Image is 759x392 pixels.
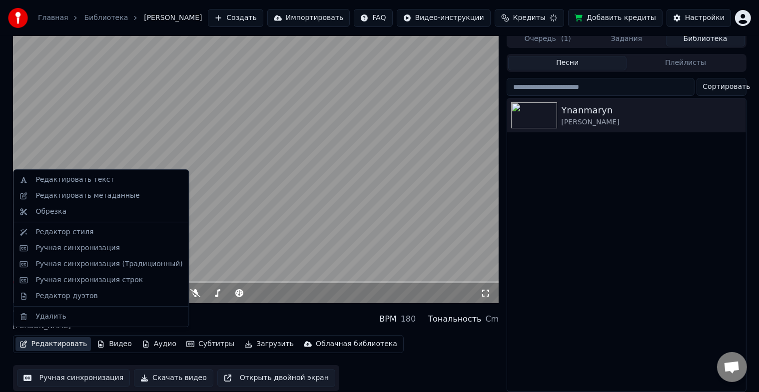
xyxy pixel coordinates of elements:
span: ( 1 ) [561,34,571,44]
div: Редактор стиля [35,227,93,237]
a: Главная [38,13,68,23]
button: Очередь [508,32,587,46]
div: Редактировать текст [35,175,114,185]
span: Сортировать [703,82,751,92]
div: 180 [401,313,416,325]
button: Плейлисты [627,56,745,70]
span: [PERSON_NAME] [144,13,202,23]
button: Субтитры [182,337,238,351]
button: Скачать видео [134,369,213,387]
div: Ручная синхронизация (Традиционный) [35,259,182,269]
div: Ручная синхронизация [35,243,120,253]
div: Тональность [428,313,481,325]
div: Обрезка [35,207,66,217]
button: Задания [587,32,666,46]
div: Редактор дуэтов [35,291,97,301]
nav: breadcrumb [38,13,202,23]
button: Импортировать [267,9,350,27]
a: Библиотека [84,13,128,23]
button: Видео [93,337,136,351]
button: Редактировать [15,337,91,351]
button: Настройки [667,9,731,27]
button: Песни [508,56,627,70]
div: Ручная синхронизация строк [35,275,143,285]
button: Загрузить [240,337,298,351]
button: Добавить кредиты [568,9,663,27]
div: Cm [486,313,499,325]
button: Кредиты [495,9,564,27]
button: Открыть двойной экран [217,369,335,387]
img: youka [8,8,28,28]
button: Видео-инструкции [397,9,491,27]
div: [PERSON_NAME] [561,117,742,127]
button: Создать [208,9,263,27]
button: Аудио [138,337,180,351]
div: Редактировать метаданные [35,191,139,201]
div: Настройки [685,13,725,23]
div: BPM [379,313,396,325]
a: Открытый чат [717,352,747,382]
button: Ручная синхронизация [17,369,130,387]
span: Кредиты [513,13,546,23]
div: Облачная библиотека [316,339,397,349]
div: Ynanmaryn [561,103,742,117]
button: Библиотека [666,32,745,46]
div: Удалить [35,312,66,322]
button: FAQ [354,9,392,27]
